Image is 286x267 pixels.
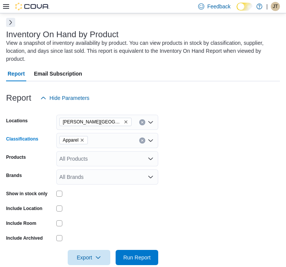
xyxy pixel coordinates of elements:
[59,118,132,126] span: Brandon Corral Centre
[6,30,119,39] h3: Inventory On Hand by Product
[148,137,154,144] button: Open list of options
[6,235,43,241] label: Include Archived
[37,90,92,106] button: Hide Parameters
[6,154,26,160] label: Products
[63,118,122,126] span: [PERSON_NAME][GEOGRAPHIC_DATA]
[123,254,151,261] span: Run Report
[15,3,49,10] img: Cova
[6,18,15,27] button: Next
[237,3,253,11] input: Dark Mode
[266,2,268,11] p: |
[273,2,278,11] span: JT
[207,3,230,10] span: Feedback
[6,172,22,179] label: Brands
[271,2,280,11] div: Julie Thorkelson
[6,93,31,103] h3: Report
[59,136,88,144] span: Apparel
[6,220,36,226] label: Include Room
[6,205,42,212] label: Include Location
[148,174,154,180] button: Open list of options
[116,250,158,265] button: Run Report
[63,136,78,144] span: Apparel
[6,136,38,142] label: Classifications
[6,118,28,124] label: Locations
[148,119,154,125] button: Open list of options
[139,137,145,144] button: Clear input
[80,138,84,142] button: Remove Apparel from selection in this group
[6,39,276,63] div: View a snapshot of inventory availability by product. You can view products in stock by classific...
[6,191,48,197] label: Show in stock only
[49,94,89,102] span: Hide Parameters
[148,156,154,162] button: Open list of options
[68,250,110,265] button: Export
[34,66,82,81] span: Email Subscription
[124,120,128,124] button: Remove Brandon Corral Centre from selection in this group
[72,250,106,265] span: Export
[8,66,25,81] span: Report
[139,119,145,125] button: Clear input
